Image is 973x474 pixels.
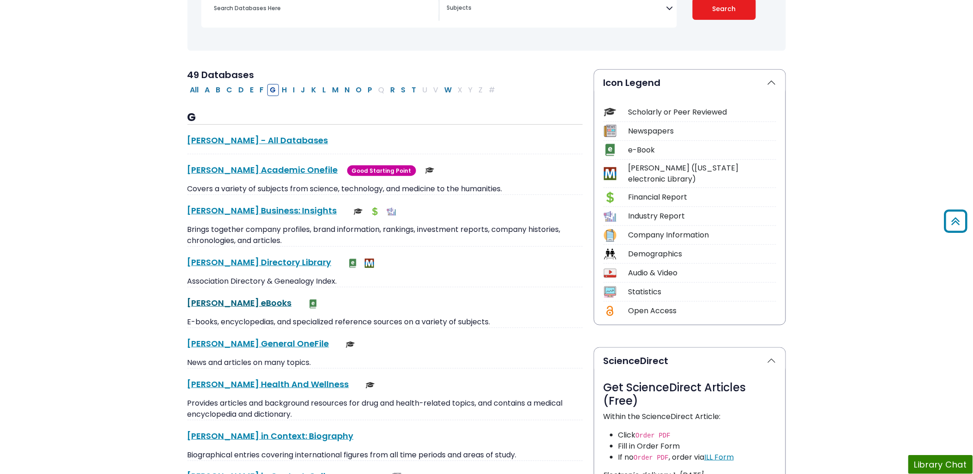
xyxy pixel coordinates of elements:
button: Filter Results B [213,84,224,96]
button: Icon Legend [594,70,786,96]
li: Fill in Order Form [618,441,776,452]
span: 49 Databases [187,68,254,81]
textarea: Search [447,5,666,12]
h3: Get ScienceDirect Articles (Free) [604,381,776,408]
div: Financial Report [629,192,776,203]
div: Scholarly or Peer Reviewed [629,107,776,118]
a: Back to Top [941,214,971,229]
p: News and articles on many topics. [187,357,583,368]
div: Alpha-list to filter by first letter of database name [187,84,499,95]
img: Scholarly or Peer Reviewed [366,381,375,390]
a: [PERSON_NAME] - All Databases [187,134,328,146]
button: Filter Results L [320,84,329,96]
button: Filter Results P [365,84,375,96]
p: Covers a variety of subjects from science, technology, and medicine to the humanities. [187,183,583,194]
img: Icon Scholarly or Peer Reviewed [604,106,616,118]
span: Good Starting Point [347,165,416,176]
input: Search database by title or keyword [209,1,439,15]
button: Filter Results O [353,84,365,96]
li: Click [618,430,776,441]
div: Audio & Video [629,267,776,279]
img: Icon Statistics [604,286,616,298]
p: Association Directory & Genealogy Index. [187,276,583,287]
button: Filter Results E [248,84,257,96]
p: Biographical entries covering international figures from all time periods and areas of study. [187,450,583,461]
img: Scholarly or Peer Reviewed [354,207,363,216]
img: Financial Report [370,207,380,216]
img: Icon Audio & Video [604,267,616,280]
img: Icon Newspapers [604,125,616,137]
button: Filter Results G [267,84,279,96]
button: Filter Results C [224,84,236,96]
img: Icon Open Access [604,305,616,317]
li: If no , order via [618,452,776,463]
button: Filter Results M [330,84,342,96]
a: [PERSON_NAME] Academic Onefile [187,164,338,176]
img: Icon e-Book [604,144,616,156]
img: Icon Financial Report [604,191,616,204]
div: e-Book [629,145,776,156]
button: Filter Results D [236,84,247,96]
div: Company Information [629,230,776,241]
a: [PERSON_NAME] Business: Insights [187,205,337,216]
code: Order PDF [634,454,669,462]
a: [PERSON_NAME] eBooks [187,297,292,309]
div: [PERSON_NAME] ([US_STATE] electronic Library) [629,163,776,185]
img: e-Book [348,259,357,268]
button: Filter Results R [388,84,398,96]
div: Industry Report [629,211,776,222]
code: Order PDF [636,432,671,439]
div: Statistics [629,286,776,298]
a: [PERSON_NAME] General OneFile [187,338,329,349]
a: [PERSON_NAME] Directory Library [187,256,332,268]
a: [PERSON_NAME] Health And Wellness [187,378,349,390]
button: Filter Results W [442,84,455,96]
img: Scholarly or Peer Reviewed [346,340,355,349]
img: Icon Industry Report [604,210,616,223]
img: Industry Report [387,207,396,216]
img: Icon MeL (Michigan electronic Library) [604,167,616,180]
button: Library Chat [908,455,973,474]
button: Filter Results I [290,84,298,96]
h3: G [187,111,583,125]
img: Scholarly or Peer Reviewed [425,166,435,175]
a: [PERSON_NAME] in Context: Biography [187,430,354,442]
img: Icon Demographics [604,248,616,261]
button: ScienceDirect [594,348,786,374]
p: Provides articles and background resources for drug and health-related topics, and contains a med... [187,398,583,420]
button: Filter Results T [409,84,419,96]
div: Demographics [629,249,776,260]
a: ILL Form [704,452,734,462]
p: Brings together company profiles, brand information, rankings, investment reports, company histor... [187,224,583,246]
div: Newspapers [629,126,776,137]
img: e-Book [308,299,318,309]
div: Open Access [629,305,776,316]
img: Icon Company Information [604,229,616,242]
p: Within the ScienceDirect Article: [604,411,776,422]
button: Filter Results A [202,84,213,96]
button: Filter Results S [399,84,409,96]
img: MeL (Michigan electronic Library) [365,259,374,268]
button: Filter Results F [257,84,267,96]
button: Filter Results H [279,84,290,96]
button: All [187,84,202,96]
button: Filter Results J [298,84,308,96]
p: E-books, encyclopedias, and specialized reference sources on a variety of subjects. [187,316,583,328]
button: Filter Results N [342,84,353,96]
button: Filter Results K [309,84,320,96]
